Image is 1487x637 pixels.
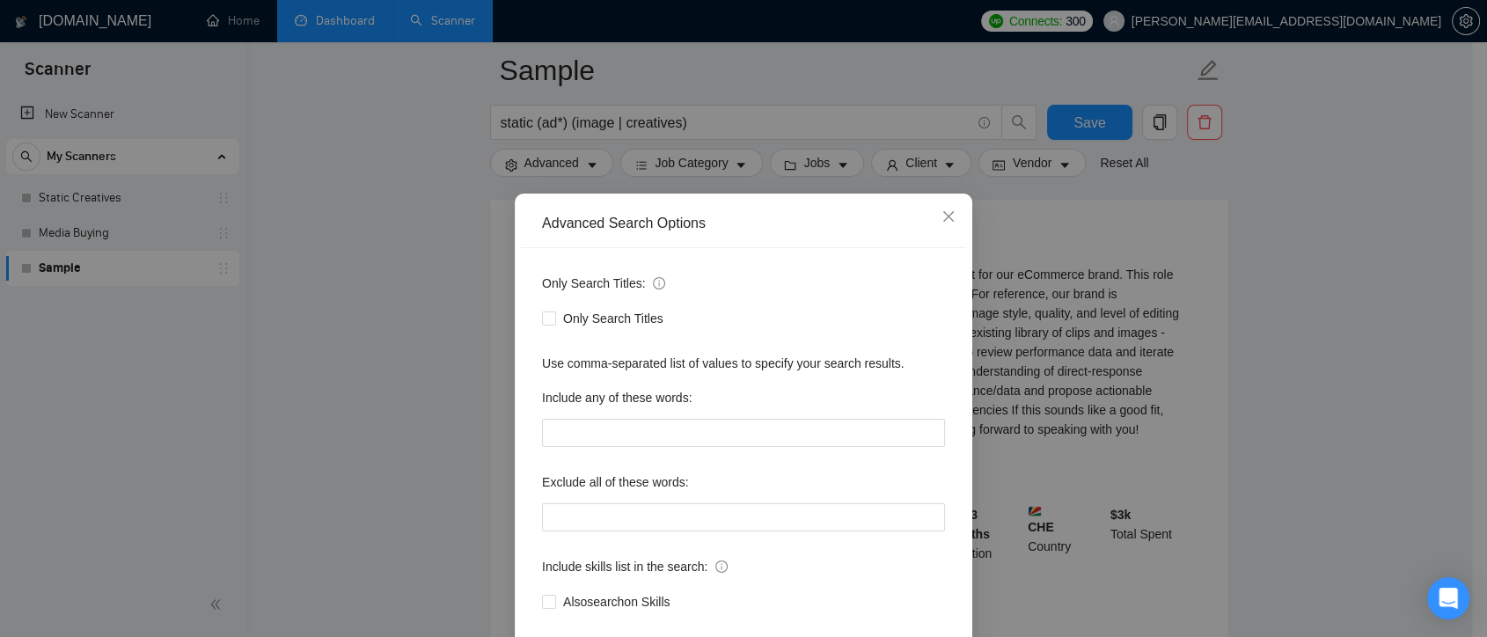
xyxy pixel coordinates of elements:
[715,560,728,573] span: info-circle
[925,194,972,241] button: Close
[653,277,665,289] span: info-circle
[542,468,689,496] label: Exclude all of these words:
[542,557,728,576] span: Include skills list in the search:
[542,354,945,373] div: Use comma-separated list of values to specify your search results.
[556,309,670,328] span: Only Search Titles
[556,592,677,611] span: Also search on Skills
[941,209,956,223] span: close
[542,384,692,412] label: Include any of these words:
[1427,577,1469,619] div: Open Intercom Messenger
[542,274,665,293] span: Only Search Titles:
[542,214,945,233] div: Advanced Search Options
